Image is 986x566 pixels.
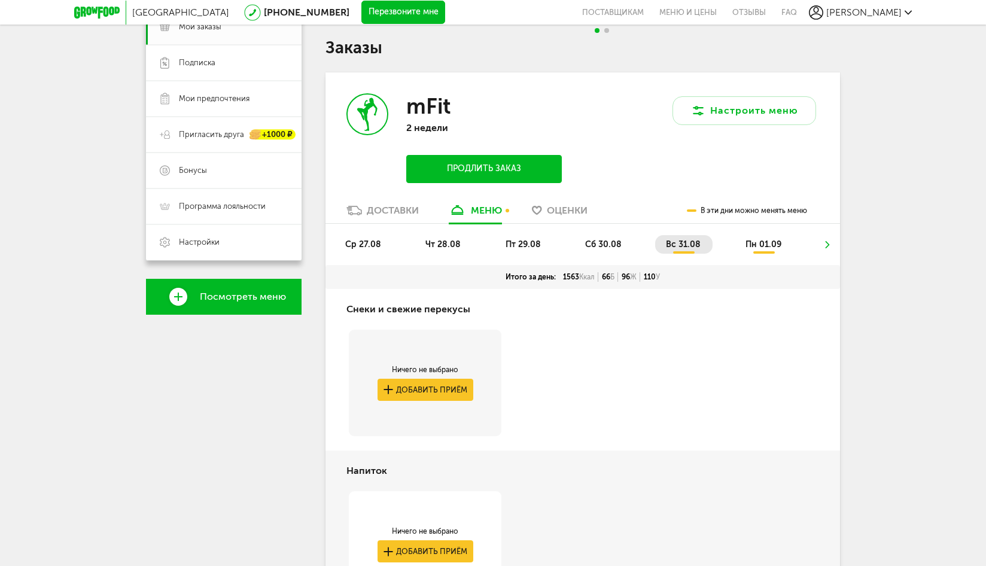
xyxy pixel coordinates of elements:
span: Оценки [547,205,588,216]
span: Подписка [179,57,215,68]
span: Мои заказы [179,22,221,32]
span: сб 30.08 [585,239,622,249]
span: Пригласить друга [179,129,244,140]
a: [PHONE_NUMBER] [264,7,349,18]
span: Программа лояльности [179,201,266,212]
span: ср 27.08 [345,239,381,249]
span: Go to slide 2 [604,28,609,33]
button: Настроить меню [672,96,816,125]
span: [GEOGRAPHIC_DATA] [132,7,229,18]
a: Оценки [526,204,594,223]
p: 2 недели [406,122,562,133]
span: Ж [630,273,637,281]
span: чт 28.08 [425,239,461,249]
a: Посмотреть меню [146,279,302,315]
h4: Напиток [346,460,387,482]
div: В эти дни можно менять меню [687,199,807,223]
button: Добавить приём [378,540,473,562]
span: Б [610,273,614,281]
span: Ккал [579,273,595,281]
span: Бонусы [179,165,207,176]
a: меню [443,204,508,223]
h3: mFit [406,93,451,119]
button: Продлить заказ [406,155,562,183]
div: меню [471,205,502,216]
a: Подписка [146,45,302,81]
h1: Заказы [325,40,840,56]
div: 1563 [559,272,598,282]
div: 110 [640,272,664,282]
div: Ничего не выбрано [378,365,473,375]
div: Итого за день: [502,272,559,282]
span: Посмотреть меню [200,291,286,302]
span: пт 29.08 [506,239,541,249]
a: Мои предпочтения [146,81,302,117]
div: +1000 ₽ [250,130,296,140]
div: Доставки [367,205,419,216]
span: вс 31.08 [666,239,701,249]
div: 66 [598,272,618,282]
button: Перезвоните мне [361,1,445,25]
span: пн 01.09 [745,239,781,249]
span: [PERSON_NAME] [826,7,902,18]
a: Доставки [340,204,425,223]
span: Настройки [179,237,220,248]
h4: Снеки и свежие перекусы [346,298,470,321]
a: Мои заказы [146,9,302,45]
div: Ничего не выбрано [378,527,473,536]
a: Пригласить друга +1000 ₽ [146,117,302,153]
span: Go to slide 1 [595,28,599,33]
div: 96 [618,272,640,282]
a: Настройки [146,224,302,260]
button: Добавить приём [378,379,473,401]
span: У [656,273,660,281]
a: Бонусы [146,153,302,188]
span: Мои предпочтения [179,93,249,104]
a: Программа лояльности [146,188,302,224]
